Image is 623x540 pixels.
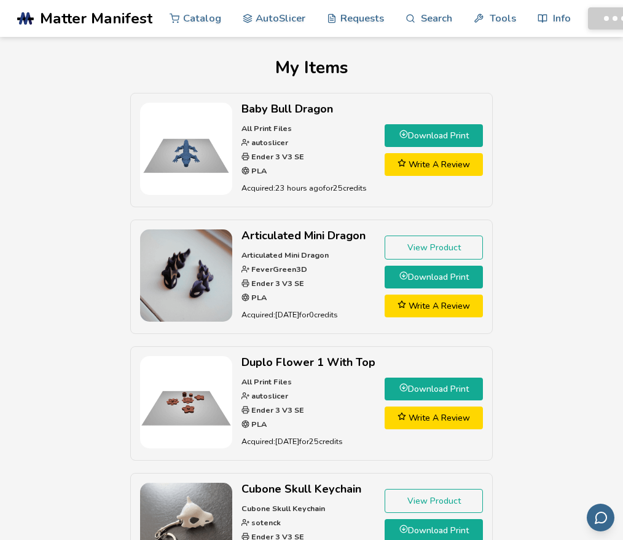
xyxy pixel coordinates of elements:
[241,123,292,133] strong: All Print Files
[249,165,267,176] strong: PLA
[385,407,483,429] a: Write A Review
[241,376,292,387] strong: All Print Files
[249,405,304,415] strong: Ender 3 V3 SE
[140,103,232,195] img: Baby Bull Dragon
[385,295,483,317] a: Write A Review
[249,419,267,429] strong: PLA
[249,292,267,303] strong: PLA
[249,278,304,288] strong: Ender 3 V3 SE
[241,181,375,194] p: Acquired: 23 hours ago for 25 credits
[249,391,288,401] strong: autoslicer
[385,124,483,147] a: Download Print
[385,236,483,260] a: View Product
[587,504,614,531] button: Send feedback via email
[241,308,375,321] p: Acquired: [DATE] for 0 credits
[140,356,232,448] img: Duplo Flower 1 With Top
[40,10,152,27] span: Matter Manifest
[385,489,483,513] a: View Product
[241,250,329,260] strong: Articulated Mini Dragon
[249,137,288,148] strong: autoslicer
[241,229,375,242] h2: Articulated Mini Dragon
[241,103,375,116] h2: Baby Bull Dragon
[385,153,483,176] a: Write A Review
[241,356,375,369] h2: Duplo Flower 1 With Top
[249,517,281,528] strong: sotenck
[17,58,606,77] h1: My Items
[241,503,325,514] strong: Cubone Skull Keychain
[385,266,483,288] a: Download Print
[140,229,232,322] img: Articulated Mini Dragon
[385,378,483,400] a: Download Print
[249,264,307,274] strong: FeverGreen3D
[241,435,375,448] p: Acquired: [DATE] for 25 credits
[249,151,304,162] strong: Ender 3 V3 SE
[241,483,375,496] h2: Cubone Skull Keychain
